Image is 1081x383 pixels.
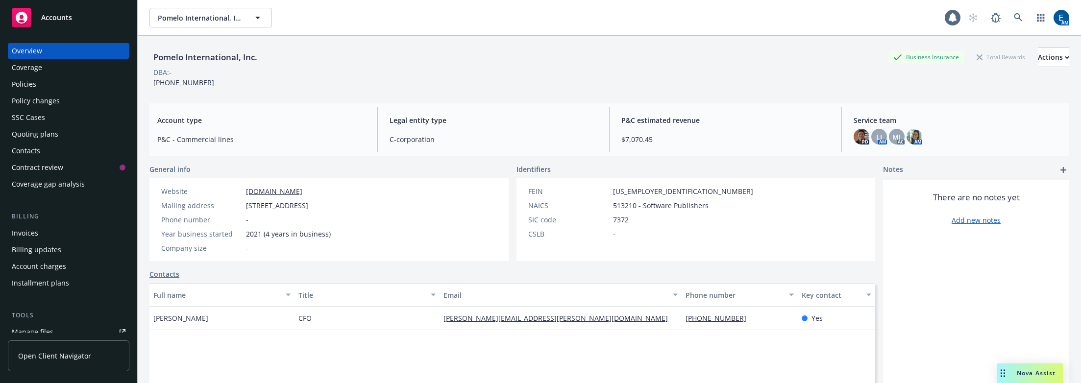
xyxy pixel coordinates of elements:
[12,225,38,241] div: Invoices
[1038,48,1069,67] button: Actions
[8,93,129,109] a: Policy changes
[298,313,312,323] span: CFO
[158,13,243,23] span: Pomelo International, Inc.
[8,311,129,320] div: Tools
[8,242,129,258] a: Billing updates
[8,43,129,59] a: Overview
[682,283,798,307] button: Phone number
[8,60,129,75] a: Coverage
[390,115,598,125] span: Legal entity type
[157,134,366,144] span: P&C - Commercial lines
[12,60,42,75] div: Coverage
[149,51,261,64] div: Pomelo International, Inc.
[12,275,69,291] div: Installment plans
[161,200,242,211] div: Mailing address
[686,313,754,323] a: [PHONE_NUMBER]
[8,110,129,125] a: SSC Cases
[907,129,922,144] img: photo
[1054,10,1069,25] img: photo
[686,290,783,300] div: Phone number
[1031,8,1051,27] a: Switch app
[12,176,85,192] div: Coverage gap analysis
[613,186,753,196] span: [US_EMPLOYER_IDENTIFICATION_NUMBER]
[161,215,242,225] div: Phone number
[528,215,609,225] div: SIC code
[8,212,129,221] div: Billing
[12,110,45,125] div: SSC Cases
[246,229,331,239] span: 2021 (4 years in business)
[8,324,129,340] a: Manage files
[963,8,983,27] a: Start snowing
[41,14,72,22] span: Accounts
[528,229,609,239] div: CSLB
[12,259,66,274] div: Account charges
[516,164,551,174] span: Identifiers
[8,225,129,241] a: Invoices
[854,115,1062,125] span: Service team
[12,126,58,142] div: Quoting plans
[802,290,860,300] div: Key contact
[798,283,875,307] button: Key contact
[997,363,1009,383] div: Drag to move
[8,126,129,142] a: Quoting plans
[613,229,615,239] span: -
[246,243,248,253] span: -
[621,115,830,125] span: P&C estimated revenue
[298,290,425,300] div: Title
[149,164,191,174] span: General info
[1017,369,1056,377] span: Nova Assist
[246,187,302,196] a: [DOMAIN_NAME]
[1008,8,1028,27] a: Search
[12,160,63,175] div: Contract review
[883,164,903,176] span: Notes
[246,200,308,211] span: [STREET_ADDRESS]
[952,215,1001,225] a: Add new notes
[8,160,129,175] a: Contract review
[246,215,248,225] span: -
[8,76,129,92] a: Policies
[888,51,964,63] div: Business Insurance
[621,134,830,144] span: $7,070.45
[8,275,129,291] a: Installment plans
[986,8,1006,27] a: Report a Bug
[153,78,214,87] span: [PHONE_NUMBER]
[161,243,242,253] div: Company size
[12,324,53,340] div: Manage files
[153,290,280,300] div: Full name
[153,67,172,77] div: DBA: -
[876,132,882,142] span: LI
[12,76,36,92] div: Policies
[157,115,366,125] span: Account type
[12,242,61,258] div: Billing updates
[443,313,676,323] a: [PERSON_NAME][EMAIL_ADDRESS][PERSON_NAME][DOMAIN_NAME]
[149,8,272,27] button: Pomelo International, Inc.
[161,229,242,239] div: Year business started
[390,134,598,144] span: C-corporation
[153,313,208,323] span: [PERSON_NAME]
[528,186,609,196] div: FEIN
[972,51,1030,63] div: Total Rewards
[8,176,129,192] a: Coverage gap analysis
[149,283,295,307] button: Full name
[613,200,709,211] span: 513210 - Software Publishers
[8,143,129,159] a: Contacts
[12,143,40,159] div: Contacts
[528,200,609,211] div: NAICS
[613,215,629,225] span: 7372
[811,313,823,323] span: Yes
[933,191,1020,203] span: There are no notes yet
[997,363,1063,383] button: Nova Assist
[8,4,129,31] a: Accounts
[12,43,42,59] div: Overview
[295,283,440,307] button: Title
[8,259,129,274] a: Account charges
[18,351,91,361] span: Open Client Navigator
[443,290,667,300] div: Email
[1057,164,1069,176] a: add
[892,132,901,142] span: MJ
[149,269,179,279] a: Contacts
[854,129,869,144] img: photo
[12,93,60,109] div: Policy changes
[440,283,682,307] button: Email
